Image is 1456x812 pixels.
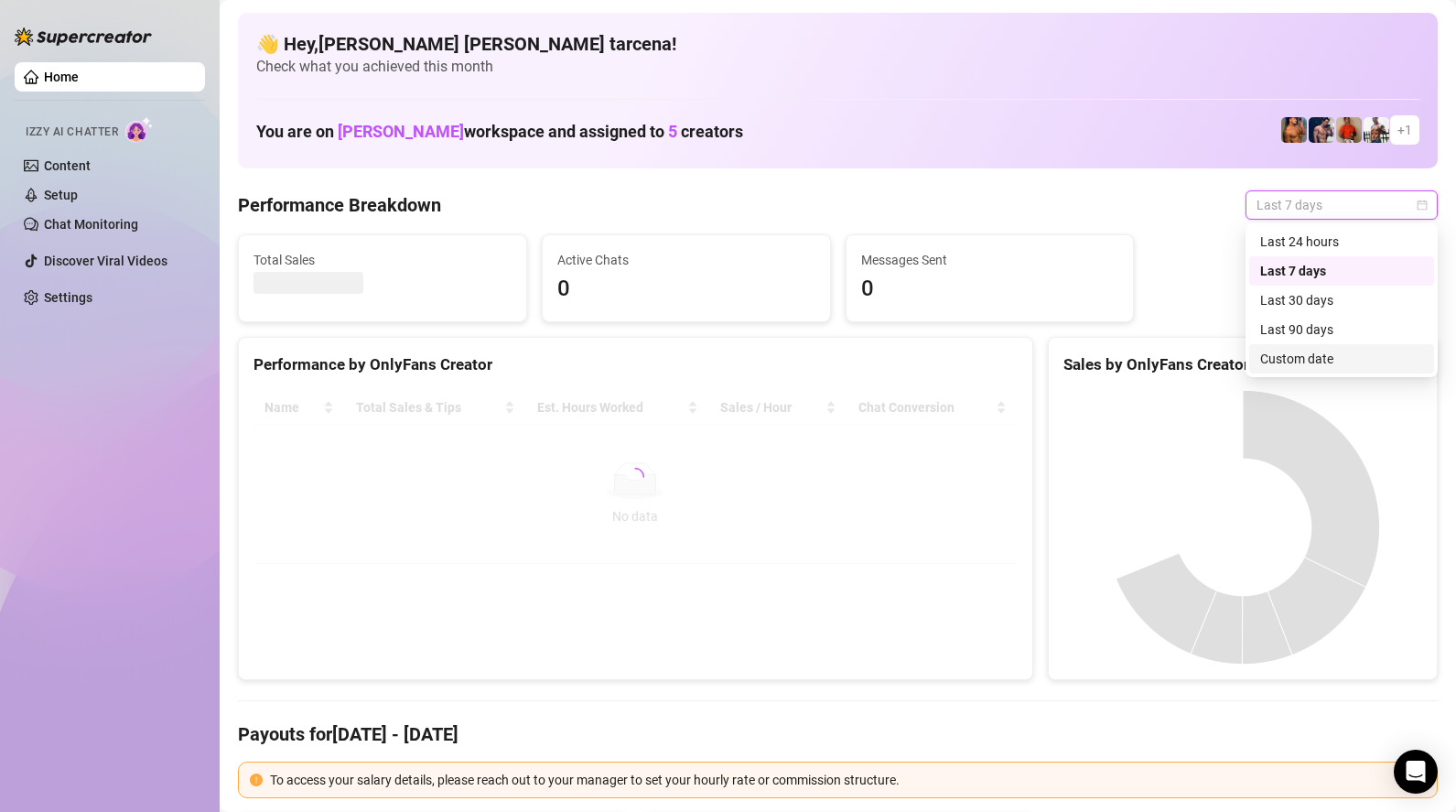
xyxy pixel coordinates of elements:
[338,122,464,141] span: [PERSON_NAME]
[44,188,78,202] a: Setup
[1364,117,1389,143] img: JUSTIN
[1249,286,1434,315] div: Last 30 days
[1249,256,1434,286] div: Last 7 days
[44,254,167,268] a: Discover Viral Videos
[250,774,263,786] span: exclamation-circle
[861,272,1119,307] span: 0
[1336,117,1362,143] img: Justin
[1249,344,1434,374] div: Custom date
[238,721,1438,747] h4: Payouts for [DATE] - [DATE]
[1260,232,1423,252] div: Last 24 hours
[1260,349,1423,369] div: Custom date
[26,124,118,141] span: Izzy AI Chatter
[125,116,154,143] img: AI Chatter
[1249,315,1434,344] div: Last 90 days
[1260,261,1423,281] div: Last 7 days
[861,250,1119,270] span: Messages Sent
[44,158,91,173] a: Content
[253,250,512,270] span: Total Sales
[256,31,1419,57] h4: 👋 Hey, [PERSON_NAME] [PERSON_NAME] tarcena !
[256,57,1419,77] span: Check what you achieved this month
[1260,319,1423,340] div: Last 90 days
[1256,191,1427,219] span: Last 7 days
[1249,227,1434,256] div: Last 24 hours
[44,290,92,305] a: Settings
[668,122,677,141] span: 5
[1260,290,1423,310] div: Last 30 days
[238,192,441,218] h4: Performance Breakdown
[1397,120,1412,140] span: + 1
[1309,117,1334,143] img: Axel
[557,250,815,270] span: Active Chats
[1281,117,1307,143] img: JG
[15,27,152,46] img: logo-BBDzfeDw.svg
[1417,200,1428,211] span: calendar
[253,352,1018,377] div: Performance by OnlyFans Creator
[1394,750,1438,794] div: Open Intercom Messenger
[1063,352,1422,377] div: Sales by OnlyFans Creator
[256,122,743,142] h1: You are on workspace and assigned to creators
[44,70,79,84] a: Home
[270,770,1426,790] div: To access your salary details, please reach out to your manager to set your hourly rate or commis...
[44,217,138,232] a: Chat Monitoring
[626,468,644,486] span: loading
[557,272,815,307] span: 0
